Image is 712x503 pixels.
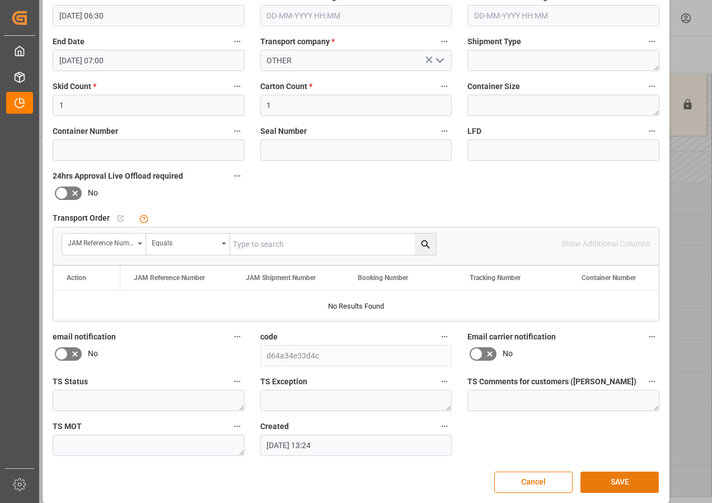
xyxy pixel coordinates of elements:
span: 24hrs Approval Live Offload required [53,170,183,182]
button: Skid Count * [230,79,245,94]
button: TS Status [230,374,245,389]
button: SAVE [580,472,659,493]
button: TS Comments for customers ([PERSON_NAME]) [645,374,659,389]
button: LFD [645,124,659,138]
button: email notification [230,329,245,344]
input: DD-MM-YYYY HH:MM [53,5,245,26]
div: Equals [152,235,218,248]
button: search button [415,234,436,255]
input: DD-MM-YYYY HH:MM [260,435,452,456]
span: End Date [53,36,85,48]
span: Skid Count [53,81,96,92]
span: Booking Number [358,274,408,282]
div: Action [67,274,86,282]
button: TS Exception [437,374,452,389]
span: No [503,348,513,360]
span: Container Size [467,81,520,92]
span: TS Exception [260,376,307,388]
input: DD-MM-YYYY HH:MM [260,5,452,26]
span: Created [260,421,289,432]
button: code [437,329,452,344]
span: TS Status [53,376,88,388]
span: Transport company [260,36,335,48]
span: Container Number [582,274,636,282]
button: open menu [146,234,230,255]
span: JAM Reference Number [134,274,205,282]
button: Container Number [230,124,245,138]
span: Seal Number [260,125,307,137]
span: Carton Count [260,81,312,92]
span: Tracking Number [470,274,521,282]
button: Transport company * [437,34,452,49]
button: 24hrs Approval Live Offload required [230,169,245,183]
input: DD-MM-YYYY HH:MM [467,5,659,26]
span: email notification [53,331,116,343]
input: DD-MM-YYYY HH:MM [53,50,245,71]
button: Shipment Type [645,34,659,49]
button: TS MOT [230,419,245,434]
button: Seal Number [437,124,452,138]
span: LFD [467,125,481,137]
button: Email carrier notification [645,329,659,344]
span: Shipment Type [467,36,521,48]
input: Type to search [230,234,436,255]
button: Created [437,419,452,434]
span: Container Number [53,125,118,137]
span: TS MOT [53,421,82,432]
button: open menu [62,234,146,255]
button: open menu [431,52,448,69]
span: Transport Order [53,212,110,224]
span: No [88,348,98,360]
span: Email carrier notification [467,331,556,343]
button: End Date [230,34,245,49]
span: TS Comments for customers ([PERSON_NAME]) [467,376,636,388]
button: Carton Count * [437,79,452,94]
span: code [260,331,278,343]
div: JAM Reference Number [68,235,134,248]
span: No [88,187,98,199]
span: JAM Shipment Number [246,274,316,282]
button: Cancel [494,472,573,493]
button: Container Size [645,79,659,94]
